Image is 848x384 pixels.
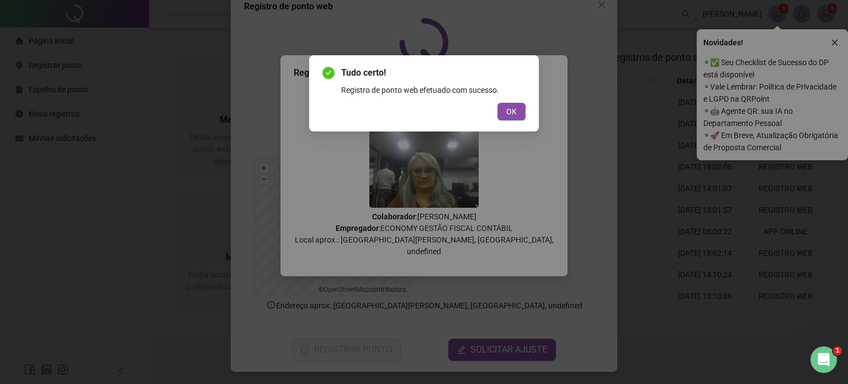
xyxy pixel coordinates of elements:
[341,84,526,96] div: Registro de ponto web efetuado com sucesso.
[506,106,517,118] span: OK
[322,67,335,79] span: check-circle
[497,103,526,120] button: OK
[341,66,526,80] span: Tudo certo!
[833,346,842,355] span: 1
[810,346,837,373] iframe: Intercom live chat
